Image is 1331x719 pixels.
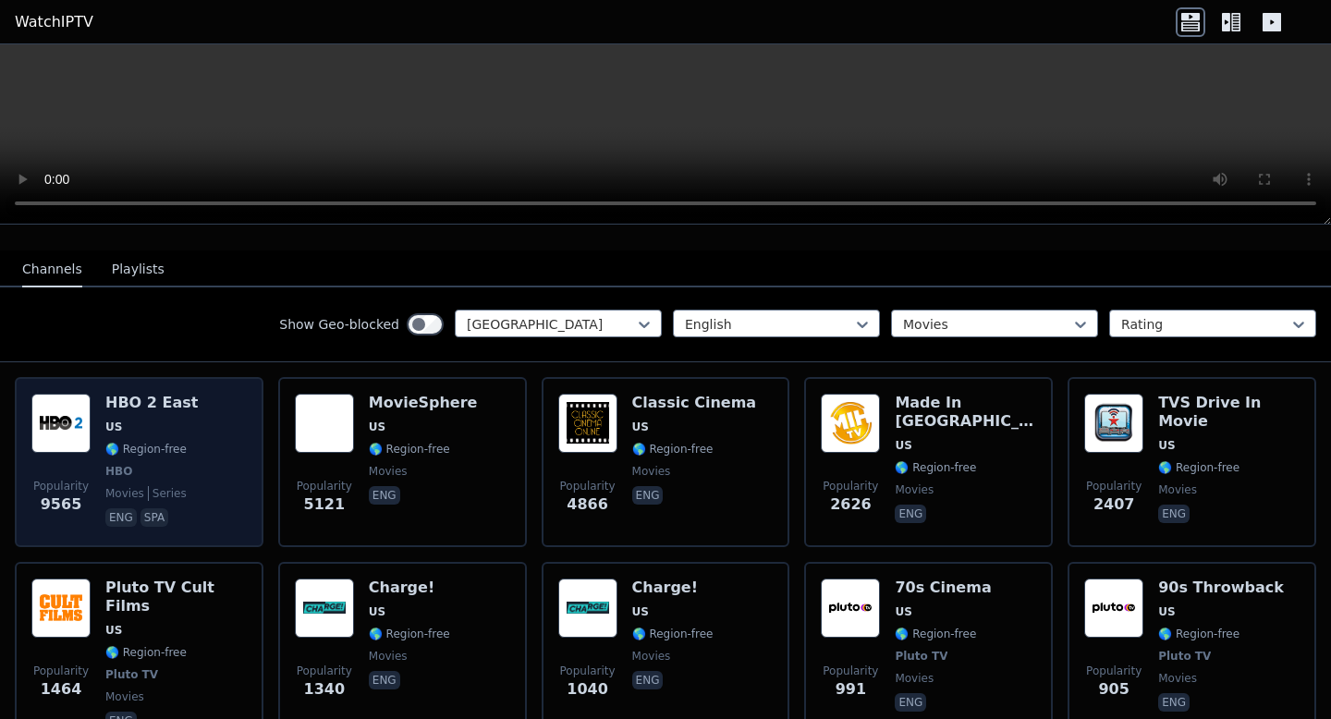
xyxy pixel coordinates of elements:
[632,604,649,619] span: US
[105,420,122,434] span: US
[821,394,880,453] img: Made In Hollywood
[148,486,187,501] span: series
[295,579,354,638] img: Charge!
[823,664,878,678] span: Popularity
[304,678,346,701] span: 1340
[105,667,158,682] span: Pluto TV
[369,486,400,505] p: eng
[369,394,478,412] h6: MovieSphere
[33,664,89,678] span: Popularity
[1086,479,1142,494] span: Popularity
[297,479,352,494] span: Popularity
[105,508,137,527] p: eng
[567,494,608,516] span: 4866
[632,627,714,641] span: 🌎 Region-free
[297,664,352,678] span: Popularity
[1158,649,1211,664] span: Pluto TV
[105,689,144,704] span: movies
[560,479,616,494] span: Popularity
[895,482,934,497] span: movies
[105,645,187,660] span: 🌎 Region-free
[632,442,714,457] span: 🌎 Region-free
[558,394,617,453] img: Classic Cinema
[1158,482,1197,497] span: movies
[31,394,91,453] img: HBO 2 East
[1086,664,1142,678] span: Popularity
[567,678,608,701] span: 1040
[1158,579,1284,597] h6: 90s Throwback
[632,649,671,664] span: movies
[823,479,878,494] span: Popularity
[105,579,247,615] h6: Pluto TV Cult Films
[105,394,198,412] h6: HBO 2 East
[105,464,132,479] span: HBO
[895,627,976,641] span: 🌎 Region-free
[41,678,82,701] span: 1464
[632,486,664,505] p: eng
[369,627,450,641] span: 🌎 Region-free
[1093,494,1135,516] span: 2407
[632,420,649,434] span: US
[369,464,408,479] span: movies
[560,664,616,678] span: Popularity
[369,442,450,457] span: 🌎 Region-free
[1084,579,1143,638] img: 90s Throwback
[895,438,911,453] span: US
[15,11,93,33] a: WatchIPTV
[558,579,617,638] img: Charge!
[895,649,947,664] span: Pluto TV
[895,579,991,597] h6: 70s Cinema
[1158,693,1190,712] p: eng
[1098,678,1129,701] span: 905
[1158,505,1190,523] p: eng
[632,579,714,597] h6: Charge!
[895,460,976,475] span: 🌎 Region-free
[369,604,385,619] span: US
[112,252,165,287] button: Playlists
[1084,394,1143,453] img: TVS Drive In Movie
[830,494,872,516] span: 2626
[304,494,346,516] span: 5121
[369,671,400,689] p: eng
[105,486,144,501] span: movies
[821,579,880,638] img: 70s Cinema
[31,579,91,638] img: Pluto TV Cult Films
[895,693,926,712] p: eng
[836,678,866,701] span: 991
[1158,438,1175,453] span: US
[140,508,168,527] p: spa
[895,604,911,619] span: US
[632,671,664,689] p: eng
[1158,627,1239,641] span: 🌎 Region-free
[369,649,408,664] span: movies
[279,315,399,334] label: Show Geo-blocked
[41,494,82,516] span: 9565
[895,505,926,523] p: eng
[1158,394,1300,431] h6: TVS Drive In Movie
[632,464,671,479] span: movies
[22,252,82,287] button: Channels
[105,623,122,638] span: US
[1158,460,1239,475] span: 🌎 Region-free
[105,442,187,457] span: 🌎 Region-free
[295,394,354,453] img: MovieSphere
[369,420,385,434] span: US
[895,394,1036,431] h6: Made In [GEOGRAPHIC_DATA]
[369,579,450,597] h6: Charge!
[1158,671,1197,686] span: movies
[33,479,89,494] span: Popularity
[632,394,757,412] h6: Classic Cinema
[895,671,934,686] span: movies
[1158,604,1175,619] span: US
